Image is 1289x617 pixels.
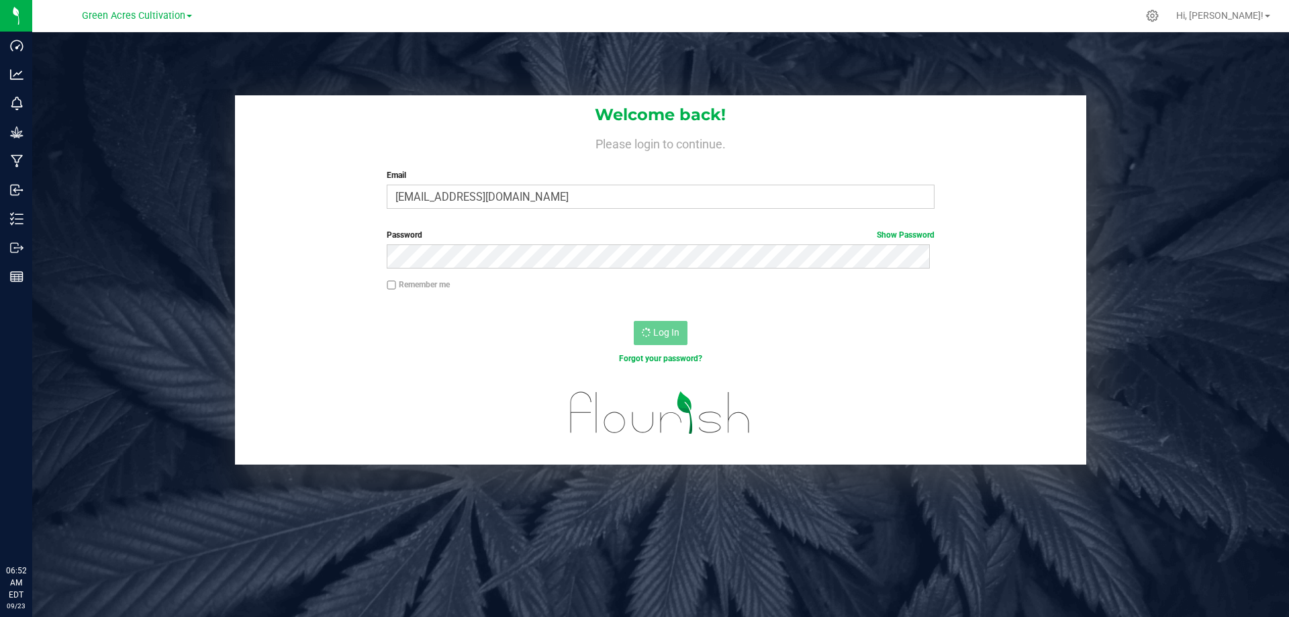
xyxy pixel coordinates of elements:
[235,134,1086,150] h4: Please login to continue.
[10,39,23,52] inline-svg: Dashboard
[387,230,422,240] span: Password
[10,241,23,254] inline-svg: Outbound
[634,321,687,345] button: Log In
[387,169,934,181] label: Email
[10,97,23,110] inline-svg: Monitoring
[1176,10,1263,21] span: Hi, [PERSON_NAME]!
[1144,9,1161,22] div: Manage settings
[10,183,23,197] inline-svg: Inbound
[10,68,23,81] inline-svg: Analytics
[653,327,679,338] span: Log In
[619,354,702,363] a: Forgot your password?
[6,601,26,611] p: 09/23
[387,279,450,291] label: Remember me
[387,281,396,290] input: Remember me
[554,379,767,447] img: flourish_logo.svg
[82,10,185,21] span: Green Acres Cultivation
[235,106,1086,124] h1: Welcome back!
[10,126,23,139] inline-svg: Grow
[877,230,935,240] a: Show Password
[6,565,26,601] p: 06:52 AM EDT
[10,154,23,168] inline-svg: Manufacturing
[10,212,23,226] inline-svg: Inventory
[10,270,23,283] inline-svg: Reports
